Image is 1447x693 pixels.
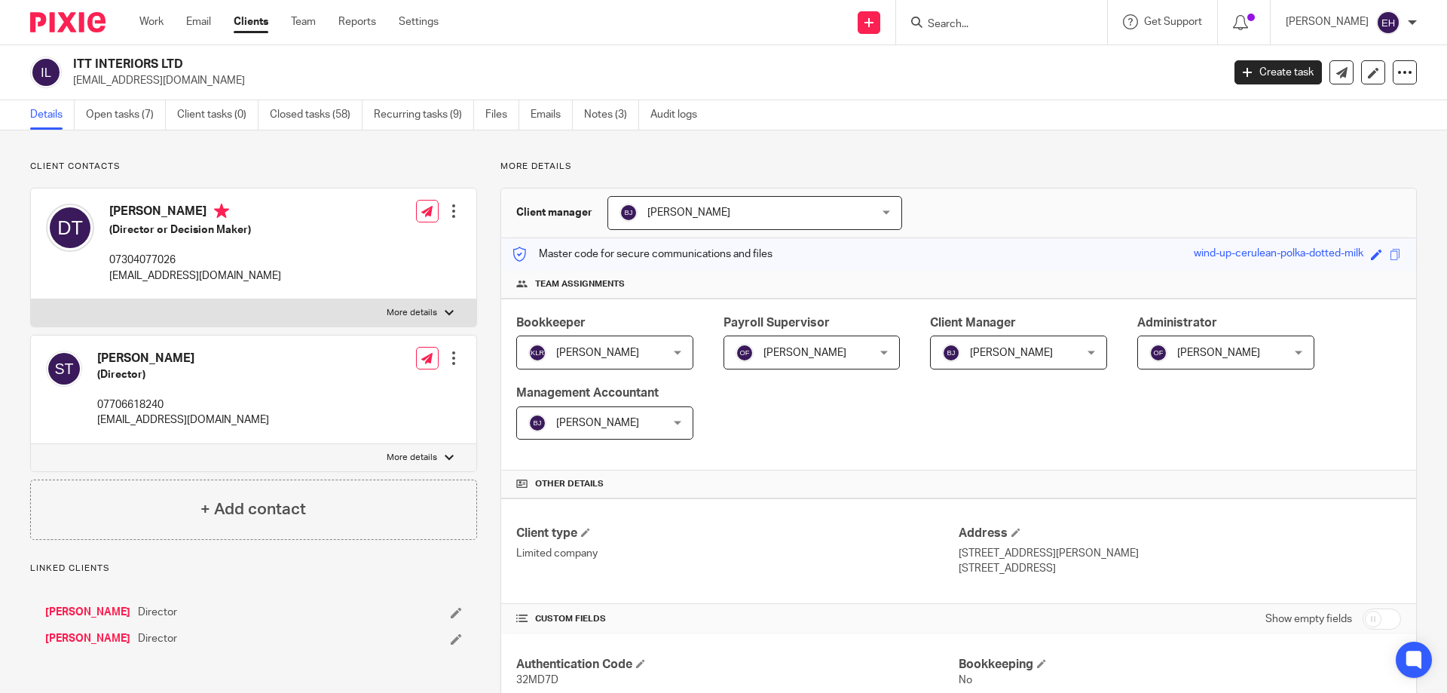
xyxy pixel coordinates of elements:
[1194,246,1363,263] div: wind-up-cerulean-polka-dotted-milk
[186,14,211,29] a: Email
[270,100,363,130] a: Closed tasks (58)
[387,307,437,319] p: More details
[73,57,984,72] h2: ITT INTERIORS LTD
[109,204,281,222] h4: [PERSON_NAME]
[1137,317,1217,329] span: Administrator
[516,657,959,673] h4: Authentication Code
[516,317,586,329] span: Bookkeeper
[73,73,1212,88] p: [EMAIL_ADDRESS][DOMAIN_NAME]
[1177,348,1260,358] span: [PERSON_NAME]
[1265,612,1352,627] label: Show empty fields
[45,631,130,646] a: [PERSON_NAME]
[516,387,659,399] span: Management Accountant
[959,561,1401,576] p: [STREET_ADDRESS]
[535,478,604,490] span: Other details
[200,498,306,521] h4: + Add contact
[959,546,1401,561] p: [STREET_ADDRESS][PERSON_NAME]
[109,253,281,268] p: 07304077026
[1286,14,1369,29] p: [PERSON_NAME]
[1376,11,1400,35] img: svg%3E
[374,100,474,130] a: Recurring tasks (9)
[30,563,477,575] p: Linked clients
[516,205,592,220] h3: Client manager
[528,414,546,432] img: svg%3E
[930,317,1016,329] span: Client Manager
[97,367,269,382] h5: (Director)
[619,204,638,222] img: svg%3E
[535,278,625,290] span: Team assignments
[234,14,268,29] a: Clients
[97,397,269,412] p: 07706618240
[138,605,177,620] span: Director
[30,100,75,130] a: Details
[516,675,558,685] span: 32MD7D
[647,207,730,218] span: [PERSON_NAME]
[763,348,846,358] span: [PERSON_NAME]
[387,452,437,464] p: More details
[97,412,269,428] p: [EMAIL_ADDRESS][DOMAIN_NAME]
[46,351,82,387] img: svg%3E
[531,100,573,130] a: Emails
[109,268,281,284] p: [EMAIL_ADDRESS][DOMAIN_NAME]
[500,161,1417,173] p: More details
[485,100,519,130] a: Files
[516,613,959,625] h4: CUSTOM FIELDS
[723,317,830,329] span: Payroll Supervisor
[959,675,972,685] span: No
[1144,17,1202,27] span: Get Support
[1234,60,1322,84] a: Create task
[959,657,1401,673] h4: Bookkeeping
[1149,344,1167,362] img: svg%3E
[959,526,1401,541] h4: Address
[30,12,106,32] img: Pixie
[138,631,177,646] span: Director
[942,344,960,362] img: svg%3E
[556,418,639,428] span: [PERSON_NAME]
[556,348,639,358] span: [PERSON_NAME]
[970,348,1053,358] span: [PERSON_NAME]
[97,351,269,366] h4: [PERSON_NAME]
[528,344,546,362] img: svg%3E
[45,605,130,620] a: [PERSON_NAME]
[291,14,316,29] a: Team
[46,204,94,252] img: svg%3E
[584,100,639,130] a: Notes (3)
[86,100,166,130] a: Open tasks (7)
[139,14,164,29] a: Work
[926,18,1062,32] input: Search
[214,204,229,219] i: Primary
[516,546,959,561] p: Limited company
[399,14,439,29] a: Settings
[650,100,708,130] a: Audit logs
[109,222,281,238] h5: (Director or Decision Maker)
[338,14,376,29] a: Reports
[736,344,754,362] img: svg%3E
[516,526,959,541] h4: Client type
[30,161,477,173] p: Client contacts
[30,57,62,88] img: svg%3E
[177,100,259,130] a: Client tasks (0)
[512,247,772,262] p: Master code for secure communications and files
